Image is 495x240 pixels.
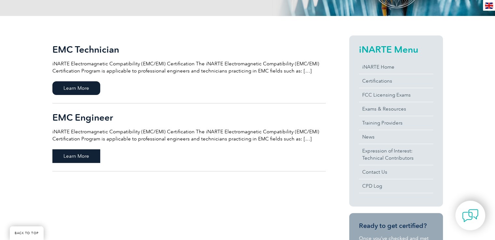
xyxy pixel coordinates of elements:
[52,35,326,103] a: EMC Technician iNARTE Electromagnetic Compatibility (EMC/EMI) Certification The iNARTE Electromag...
[359,179,433,193] a: CPD Log
[359,165,433,179] a: Contact Us
[359,222,433,230] h3: Ready to get certified?
[10,226,44,240] a: BACK TO TOP
[52,149,100,163] span: Learn More
[359,60,433,74] a: iNARTE Home
[462,207,478,224] img: contact-chat.png
[52,44,326,55] h2: EMC Technician
[359,74,433,88] a: Certifications
[52,128,326,142] p: iNARTE Electromagnetic Compatibility (EMC/EMI) Certification The iNARTE Electromagnetic Compatibi...
[359,130,433,144] a: News
[52,60,326,74] p: iNARTE Electromagnetic Compatibility (EMC/EMI) Certification The iNARTE Electromagnetic Compatibi...
[52,103,326,171] a: EMC Engineer iNARTE Electromagnetic Compatibility (EMC/EMI) Certification The iNARTE Electromagne...
[359,102,433,116] a: Exams & Resources
[52,81,100,95] span: Learn More
[359,144,433,165] a: Expression of Interest:Technical Contributors
[359,44,433,55] h2: iNARTE Menu
[52,112,326,123] h2: EMC Engineer
[485,3,493,9] img: en
[359,88,433,102] a: FCC Licensing Exams
[359,116,433,130] a: Training Providers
